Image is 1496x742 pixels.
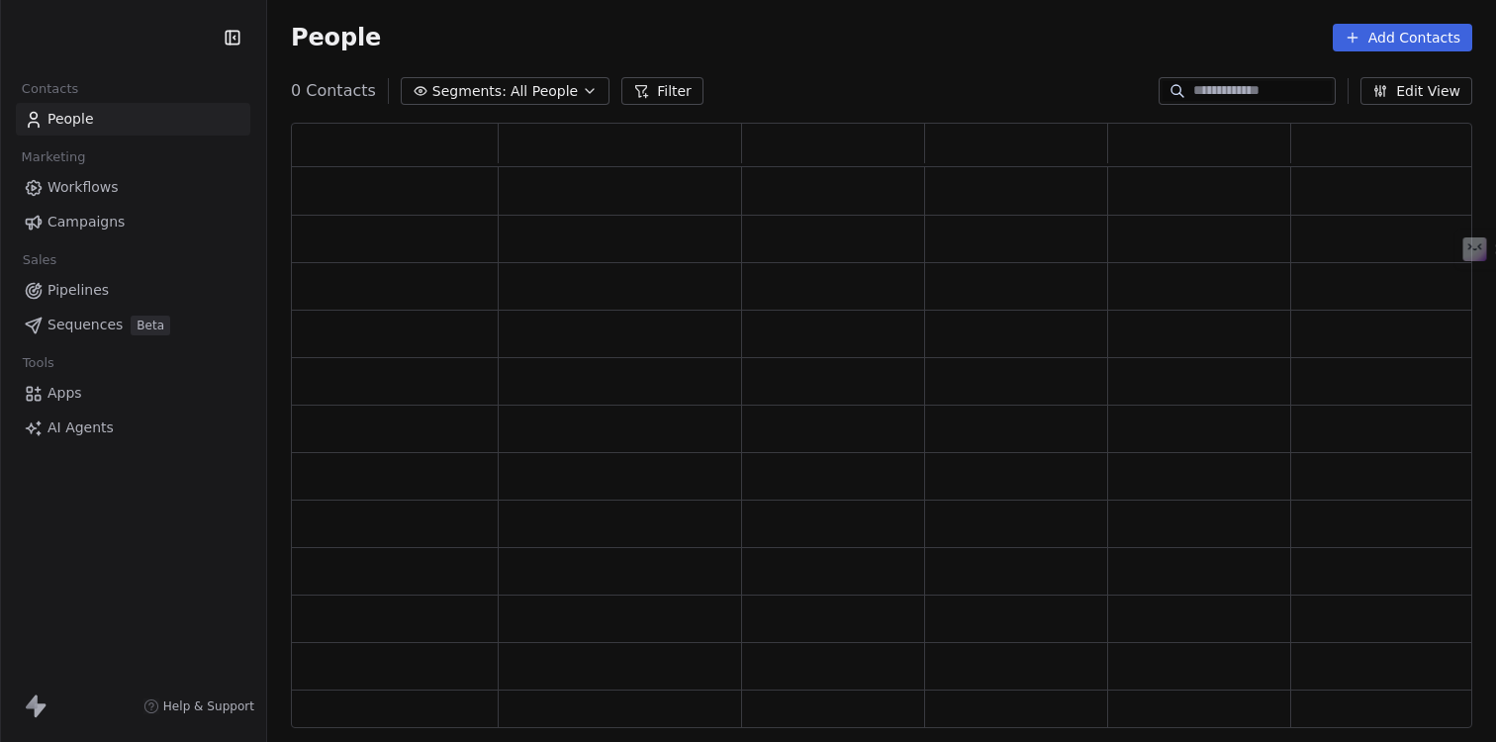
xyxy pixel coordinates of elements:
span: Tools [14,348,62,378]
span: All People [511,81,578,102]
span: People [291,23,381,52]
span: Help & Support [163,698,254,714]
button: Add Contacts [1333,24,1472,51]
a: SequencesBeta [16,309,250,341]
span: Marketing [13,142,94,172]
span: 0 Contacts [291,79,376,103]
span: Contacts [13,74,87,104]
a: People [16,103,250,136]
a: Help & Support [143,698,254,714]
span: Workflows [47,177,119,198]
a: Workflows [16,171,250,204]
span: Beta [131,316,170,335]
span: Segments: [432,81,507,102]
div: grid [292,167,1474,729]
span: Campaigns [47,212,125,232]
span: Apps [47,383,82,404]
a: AI Agents [16,412,250,444]
span: People [47,109,94,130]
span: Pipelines [47,280,109,301]
span: Sales [14,245,65,275]
span: AI Agents [47,417,114,438]
span: Sequences [47,315,123,335]
button: Filter [621,77,703,105]
a: Pipelines [16,274,250,307]
a: Apps [16,377,250,410]
a: Campaigns [16,206,250,238]
button: Edit View [1360,77,1472,105]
